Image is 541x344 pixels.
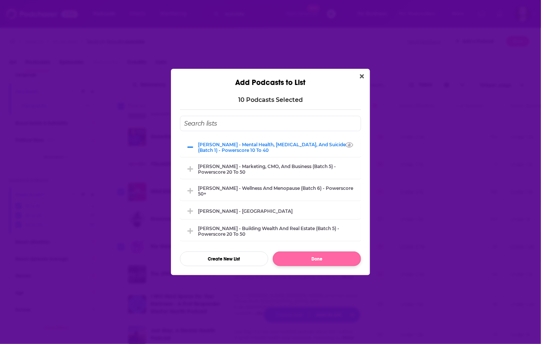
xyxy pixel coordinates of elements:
button: View Link [269,152,273,152]
button: Done [273,252,361,266]
div: Add Podcasts to List [171,69,370,87]
div: [PERSON_NAME] - [GEOGRAPHIC_DATA] [198,208,293,214]
div: [PERSON_NAME] - Building Wealth and Real Estate (Batch 5) - Powerscore 20 to 50 [198,226,357,237]
div: Dima Zelikman - Marketing, CMO, and Business (Batch 5) - Powerscore 20 to 50 [180,159,361,179]
div: [PERSON_NAME] - Wellness and Menopause (Batch 6) - Powerscore 50+ [198,185,357,197]
div: Natalie Cloutier - Canada [180,203,361,219]
div: Whitney Hutten - Building Wealth and Real Estate (Batch 5) - Powerscore 20 to 50 [180,221,361,241]
div: [PERSON_NAME] - Mental health, [MEDICAL_DATA], and Suicide (Batch 1) - Powerscore 10 to 40 [198,142,357,153]
input: Search lists [180,116,361,131]
div: Add Podcast To List [180,116,361,266]
div: Brittany Bennet - Mental health, Depression, and Suicide (Batch 1) - Powerscore 10 to 40 [180,137,361,157]
p: 10 Podcast s Selected [238,96,303,103]
button: Close [357,72,367,81]
div: [PERSON_NAME] - Marketing, CMO, and Business (Batch 5) - Powerscore 20 to 50 [198,164,357,175]
div: Justin Hai - Menopause (Batch 5) - Powerscore 20 to 50 [180,243,361,259]
div: Justin Hai - Wellness and Menopause (Batch 6) - Powerscore 50+ [180,181,361,201]
button: Create New List [180,252,268,266]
